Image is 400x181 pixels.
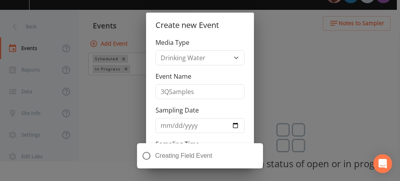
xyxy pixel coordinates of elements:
label: Event Name [156,72,191,81]
div: Creating Field Event [137,143,263,168]
label: Sampling Date [156,105,199,115]
label: Sampling Time [156,139,199,149]
h2: Create new Event [146,13,254,38]
div: Open Intercom Messenger [373,154,392,173]
label: Media Type [156,38,189,47]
